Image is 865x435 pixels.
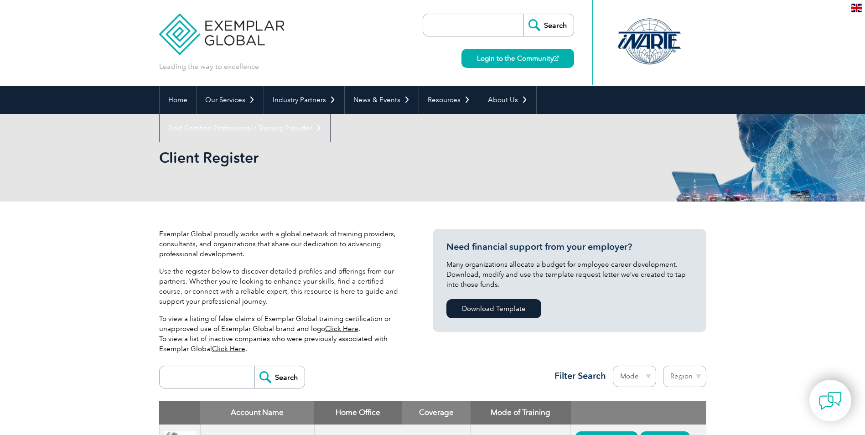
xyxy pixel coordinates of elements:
input: Search [523,14,574,36]
h3: Need financial support from your employer? [446,241,693,253]
a: Home [160,86,196,114]
a: News & Events [345,86,419,114]
img: open_square.png [554,56,559,61]
th: Coverage: activate to sort column ascending [402,401,471,425]
a: Industry Partners [264,86,344,114]
th: Mode of Training: activate to sort column ascending [471,401,571,425]
p: Exemplar Global proudly works with a global network of training providers, consultants, and organ... [159,229,405,259]
p: To view a listing of false claims of Exemplar Global training certification or unapproved use of ... [159,314,405,354]
th: : activate to sort column ascending [571,401,706,425]
input: Search [254,366,305,388]
img: en [851,4,862,12]
p: Leading the way to excellence [159,62,259,72]
a: Click Here [212,345,245,353]
a: Click Here [325,325,358,333]
a: Download Template [446,299,541,318]
th: Account Name: activate to sort column descending [200,401,314,425]
a: About Us [479,86,536,114]
p: Many organizations allocate a budget for employee career development. Download, modify and use th... [446,259,693,290]
img: contact-chat.png [819,389,842,412]
p: Use the register below to discover detailed profiles and offerings from our partners. Whether you... [159,266,405,306]
h2: Client Register [159,150,542,165]
a: Resources [419,86,479,114]
a: Our Services [197,86,264,114]
th: Home Office: activate to sort column ascending [314,401,402,425]
h3: Filter Search [549,370,606,382]
a: Login to the Community [461,49,574,68]
a: Find Certified Professional / Training Provider [160,114,330,142]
